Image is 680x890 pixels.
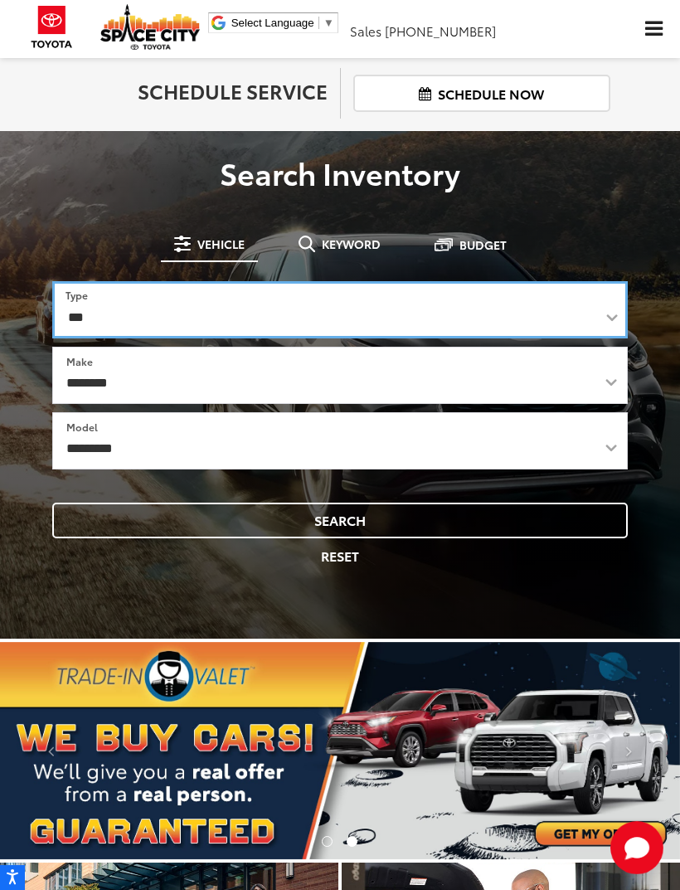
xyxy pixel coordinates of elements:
[52,503,628,538] button: Search
[52,538,628,574] button: Reset
[323,17,334,29] span: ▼
[610,821,663,874] button: Toggle Chat Window
[459,239,507,250] span: Budget
[100,4,200,50] img: Space City Toyota
[350,22,381,40] span: Sales
[318,17,319,29] span: ​
[197,238,245,250] span: Vehicle
[353,75,610,112] a: Schedule Now
[231,17,334,29] a: Select Language​
[70,80,328,101] h2: Schedule Service
[231,17,314,29] span: Select Language
[322,238,381,250] span: Keyword
[578,675,680,826] button: Click to view next picture.
[385,22,496,40] span: [PHONE_NUMBER]
[610,821,663,874] svg: Start Chat
[66,354,93,368] label: Make
[12,156,668,189] h3: Search Inventory
[66,420,98,434] label: Model
[66,288,88,302] label: Type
